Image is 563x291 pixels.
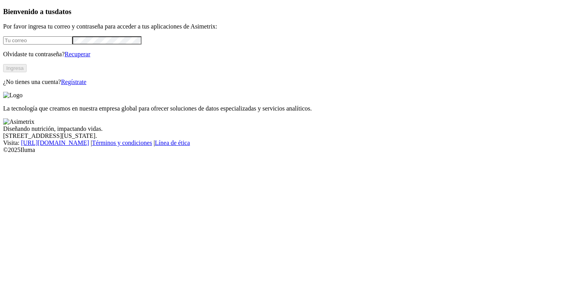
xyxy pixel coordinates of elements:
input: Tu correo [3,36,72,45]
p: ¿No tienes una cuenta? [3,79,560,86]
img: Asimetrix [3,118,34,125]
img: Logo [3,92,23,99]
div: [STREET_ADDRESS][US_STATE]. [3,132,560,139]
span: datos [55,7,72,16]
a: [URL][DOMAIN_NAME] [21,139,89,146]
div: Diseñando nutrición, impactando vidas. [3,125,560,132]
p: Olvidaste tu contraseña? [3,51,560,58]
a: Regístrate [61,79,86,85]
p: Por favor ingresa tu correo y contraseña para acceder a tus aplicaciones de Asimetrix: [3,23,560,30]
div: © 2025 Iluma [3,146,560,154]
p: La tecnología que creamos en nuestra empresa global para ofrecer soluciones de datos especializad... [3,105,560,112]
div: Visita : | | [3,139,560,146]
h3: Bienvenido a tus [3,7,560,16]
a: Línea de ética [155,139,190,146]
a: Recuperar [65,51,90,57]
a: Términos y condiciones [92,139,152,146]
button: Ingresa [3,64,27,72]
